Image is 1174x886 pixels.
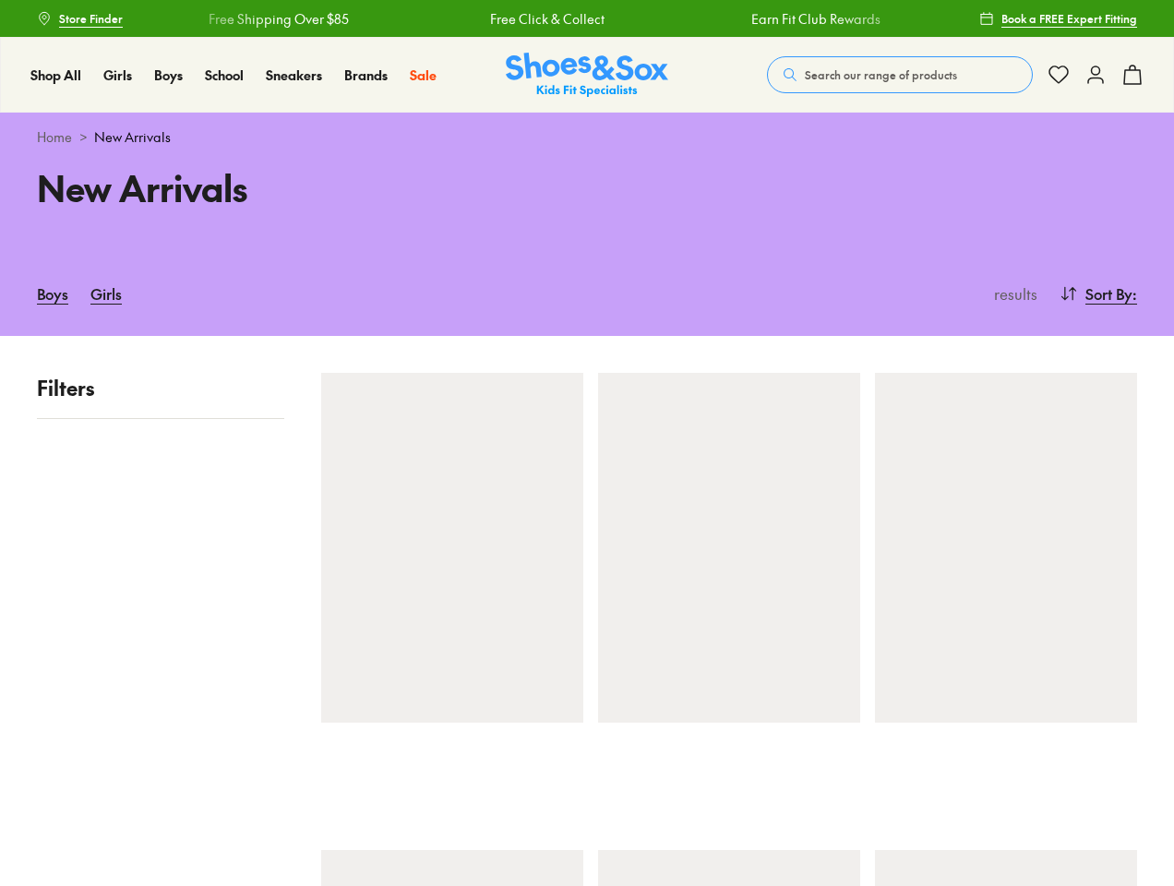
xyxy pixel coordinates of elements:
span: Sale [410,66,437,84]
a: Brands [344,66,388,85]
button: Sort By: [1060,273,1137,314]
a: Shop All [30,66,81,85]
a: School [205,66,244,85]
span: New Arrivals [94,127,171,147]
span: School [205,66,244,84]
span: Boys [154,66,183,84]
p: Filters [37,373,284,403]
p: results [987,282,1037,305]
div: > [37,127,1137,147]
a: Boys [154,66,183,85]
h1: New Arrivals [37,162,565,214]
a: Free Shipping Over $85 [208,9,348,29]
span: Sneakers [266,66,322,84]
a: Store Finder [37,2,123,35]
span: Search our range of products [805,66,957,83]
a: Book a FREE Expert Fitting [979,2,1137,35]
span: Girls [103,66,132,84]
button: Search our range of products [767,56,1033,93]
a: Girls [103,66,132,85]
span: Brands [344,66,388,84]
a: Sneakers [266,66,322,85]
a: Earn Fit Club Rewards [749,9,879,29]
a: Boys [37,273,68,314]
span: : [1132,282,1137,305]
a: Sale [410,66,437,85]
span: Store Finder [59,10,123,27]
a: Shoes & Sox [506,53,668,98]
img: SNS_Logo_Responsive.svg [506,53,668,98]
a: Free Click & Collect [489,9,604,29]
a: Home [37,127,72,147]
span: Sort By [1085,282,1132,305]
a: Girls [90,273,122,314]
span: Book a FREE Expert Fitting [1001,10,1137,27]
span: Shop All [30,66,81,84]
